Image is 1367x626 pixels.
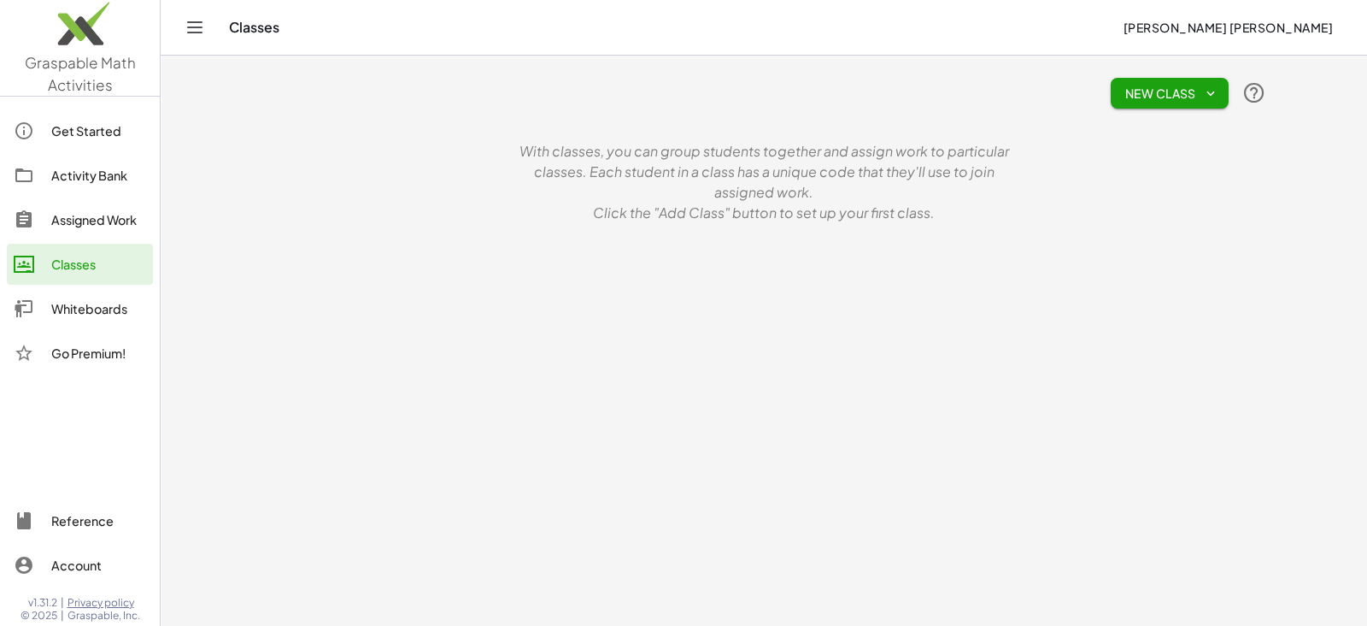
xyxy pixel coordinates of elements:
div: Activity Bank [51,165,146,186]
div: Get Started [51,121,146,141]
a: Whiteboards [7,288,153,329]
a: Get Started [7,110,153,151]
div: Account [51,555,146,576]
div: Classes [51,254,146,275]
div: Assigned Work [51,210,146,230]
a: Account [7,545,153,586]
a: Reference [7,500,153,541]
span: © 2025 [21,609,57,623]
p: Click the "Add Class" button to set up your first class. [507,203,1020,223]
span: Graspable, Inc. [67,609,140,623]
div: Go Premium! [51,343,146,363]
div: Whiteboards [51,298,146,319]
button: [PERSON_NAME] [PERSON_NAME] [1109,12,1346,43]
button: New Class [1111,78,1229,109]
a: Privacy policy [67,596,140,610]
span: | [61,596,64,610]
div: Reference [51,511,146,531]
button: Toggle navigation [181,14,208,41]
a: Assigned Work [7,199,153,240]
span: | [61,609,64,623]
span: [PERSON_NAME] [PERSON_NAME] [1123,20,1333,35]
span: v1.31.2 [28,596,57,610]
span: Graspable Math Activities [25,53,136,94]
a: Activity Bank [7,155,153,196]
p: With classes, you can group students together and assign work to particular classes. Each student... [507,141,1020,203]
span: New Class [1124,86,1215,101]
a: Classes [7,244,153,285]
